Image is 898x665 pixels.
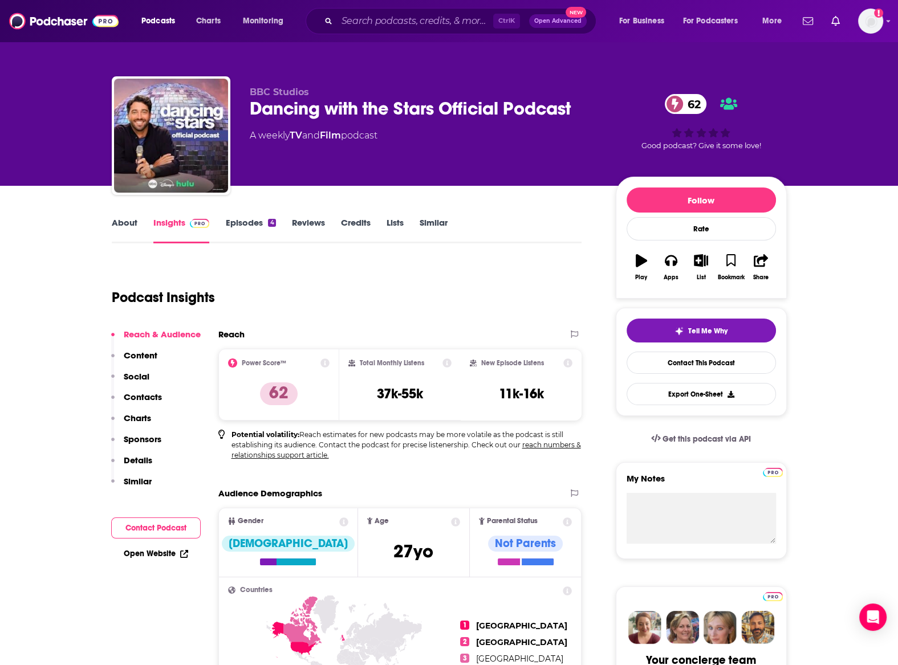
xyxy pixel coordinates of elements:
a: Lists [387,217,404,243]
input: Search podcasts, credits, & more... [337,12,493,30]
a: Show notifications dropdown [798,11,818,31]
span: 62 [676,94,706,114]
img: Sydney Profile [628,611,661,644]
p: 62 [260,382,298,405]
button: Play [627,247,656,288]
a: Open Website [124,549,188,558]
span: 27 yo [393,540,433,562]
img: Podchaser Pro [190,219,210,228]
button: open menu [611,12,678,30]
button: open menu [754,12,796,30]
img: tell me why sparkle [674,327,684,336]
span: For Business [619,13,664,29]
span: Open Advanced [534,18,582,24]
a: Reviews [292,217,325,243]
span: Get this podcast via API [663,434,751,444]
span: More [762,13,782,29]
button: open menu [235,12,298,30]
button: tell me why sparkleTell Me Why [627,319,776,342]
button: open menu [133,12,190,30]
button: Charts [111,413,151,434]
p: Sponsors [124,434,161,444]
a: 62 [665,94,706,114]
div: Bookmark [717,274,744,281]
a: Contact This Podcast [627,352,776,374]
div: Open Intercom Messenger [859,603,887,631]
div: Play [635,274,647,281]
span: Monitoring [243,13,283,29]
span: Gender [238,517,263,525]
button: Show profile menu [858,9,883,34]
button: Apps [656,247,686,288]
img: Podchaser - Follow, Share and Rate Podcasts [9,10,119,32]
span: [GEOGRAPHIC_DATA] [476,637,567,647]
p: Charts [124,413,151,423]
h2: Audience Demographics [218,488,322,499]
button: Bookmark [716,247,746,288]
a: Film [320,130,341,141]
span: Age [375,517,389,525]
span: 1 [460,621,469,630]
span: For Podcasters [683,13,738,29]
span: Podcasts [141,13,175,29]
a: Get this podcast via API [642,425,761,453]
div: Share [753,274,769,281]
img: User Profile [858,9,883,34]
div: [DEMOGRAPHIC_DATA] [222,536,355,552]
span: New [566,7,586,18]
button: Follow [627,187,776,213]
span: Logged in as anna.andree [858,9,883,34]
img: Podchaser Pro [763,468,783,477]
a: Episodes4 [225,217,275,243]
p: Social [124,371,149,382]
a: Credits [341,217,371,243]
a: TV [290,130,302,141]
h3: 37k-55k [377,385,423,402]
img: Barbara Profile [666,611,699,644]
img: Jon Profile [741,611,774,644]
h2: Power Score™ [242,359,286,367]
button: Export One-Sheet [627,383,776,405]
div: A weekly podcast [250,129,377,142]
button: Similar [111,476,152,497]
span: Charts [196,13,221,29]
b: Potential volatility: [231,430,299,439]
div: List [697,274,706,281]
button: Reach & Audience [111,329,201,350]
button: open menu [676,12,754,30]
p: Content [124,350,157,361]
a: Show notifications dropdown [827,11,844,31]
div: 4 [268,219,275,227]
a: InsightsPodchaser Pro [153,217,210,243]
p: Reach & Audience [124,329,201,340]
span: [GEOGRAPHIC_DATA] [476,621,567,631]
span: Countries [240,586,273,594]
a: Similar [420,217,448,243]
svg: Add a profile image [874,9,883,18]
p: Contacts [124,391,162,402]
img: Podchaser Pro [763,592,783,601]
button: Share [746,247,775,288]
a: About [112,217,137,243]
span: 3 [460,654,469,663]
span: Ctrl K [493,14,520,28]
a: Pro website [763,466,783,477]
div: 62Good podcast? Give it some love! [616,87,787,157]
a: Charts [189,12,227,30]
button: Contact Podcast [111,517,201,538]
p: Similar [124,476,152,487]
a: reach numbers & relationships support article. [231,440,581,459]
div: Apps [664,274,678,281]
h2: Total Monthly Listens [360,359,424,367]
h3: 11k-16k [499,385,544,402]
span: [GEOGRAPHIC_DATA] [476,654,563,664]
button: Sponsors [111,434,161,455]
button: Details [111,455,152,476]
h2: New Episode Listens [481,359,544,367]
p: Reach estimates for new podcasts may be more volatile as the podcast is still establishing its au... [231,430,582,460]
div: Not Parents [488,536,563,552]
label: My Notes [627,473,776,493]
span: Parental Status [487,517,538,525]
span: Tell Me Why [688,327,728,336]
